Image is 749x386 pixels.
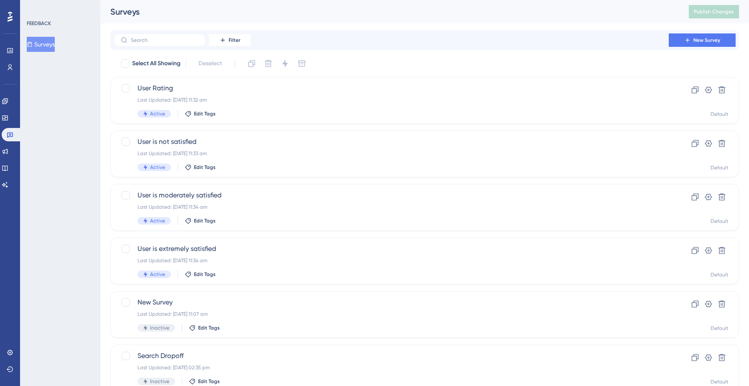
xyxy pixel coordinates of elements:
span: Search Dropoff [138,351,645,361]
span: User is moderately satisfied [138,190,645,200]
button: Edit Tags [189,378,220,385]
div: Default [711,164,729,171]
div: Last Updated: [DATE] 11:07 am [138,311,645,317]
span: Publish Changes [694,8,734,15]
span: Active [150,271,165,278]
div: Default [711,325,729,332]
span: Edit Tags [194,110,216,117]
button: New Survey [669,33,736,47]
span: Edit Tags [194,271,216,278]
span: User is extremely satisfied [138,244,645,254]
button: Edit Tags [185,217,216,224]
div: Default [711,218,729,225]
div: Last Updated: [DATE] 11:34 am [138,257,645,264]
button: Edit Tags [185,110,216,117]
button: Surveys [27,37,55,52]
button: Publish Changes [689,5,739,18]
span: Edit Tags [194,217,216,224]
button: Deselect [191,56,229,71]
span: Select All Showing [132,59,181,69]
span: Inactive [150,325,169,331]
div: Last Updated: [DATE] 11:33 am [138,150,645,157]
span: Active [150,110,165,117]
span: New Survey [693,37,720,43]
div: Surveys [110,6,668,18]
span: User is not satisfied [138,137,645,147]
div: Default [711,378,729,385]
input: Search [131,37,199,43]
button: Edit Tags [189,325,220,331]
span: Edit Tags [198,325,220,331]
span: Filter [229,37,240,43]
span: Deselect [199,59,222,69]
span: Active [150,217,165,224]
div: Default [711,271,729,278]
span: User Rating [138,83,645,93]
div: FEEDBACK [27,20,51,27]
span: New Survey [138,297,645,307]
button: Edit Tags [185,164,216,171]
div: Last Updated: [DATE] 11:32 am [138,97,645,103]
button: Edit Tags [185,271,216,278]
div: Last Updated: [DATE] 11:34 am [138,204,645,210]
div: Last Updated: [DATE] 02:35 pm [138,364,645,371]
span: Edit Tags [194,164,216,171]
div: Default [711,111,729,118]
button: Filter [209,33,251,47]
span: Active [150,164,165,171]
span: Edit Tags [198,378,220,385]
span: Inactive [150,378,169,385]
